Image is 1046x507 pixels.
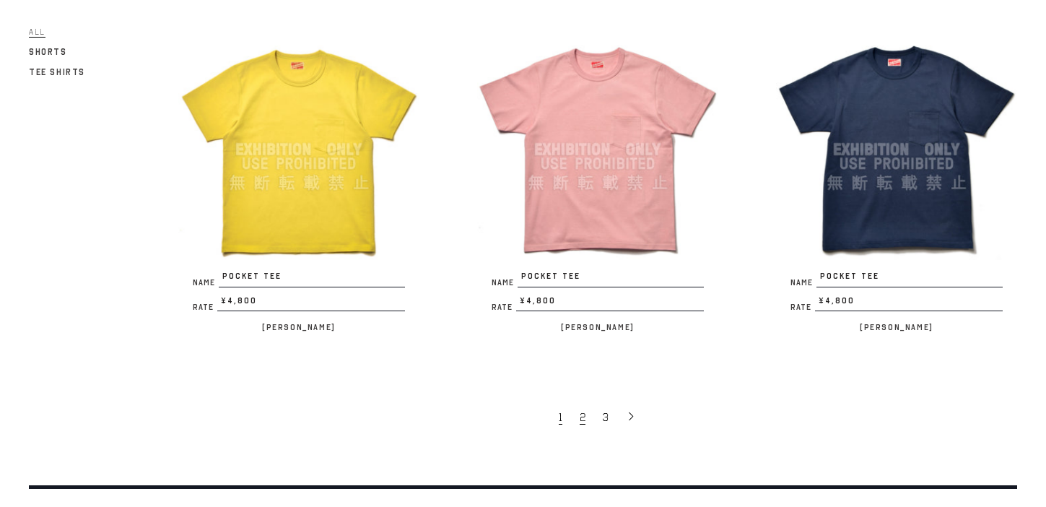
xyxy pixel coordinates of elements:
[816,270,1003,287] span: POCKET TEE
[477,29,718,336] a: POCKET TEE NamePOCKET TEE Rate¥4,800 [PERSON_NAME]
[559,410,562,425] span: 1
[815,295,1003,312] span: ¥4,800
[776,29,1017,336] a: POCKET TEE NamePOCKET TEE Rate¥4,800 [PERSON_NAME]
[572,402,596,432] a: 2
[790,303,815,311] span: Rate
[29,67,85,77] span: Tee Shirts
[477,29,718,270] img: POCKET TEE
[603,410,609,425] span: 3
[477,318,718,336] p: [PERSON_NAME]
[178,318,419,336] p: [PERSON_NAME]
[790,279,816,287] span: Name
[518,270,704,287] span: POCKET TEE
[492,279,518,287] span: Name
[596,402,619,432] a: 3
[219,270,405,287] span: POCKET TEE
[193,303,217,311] span: Rate
[193,279,219,287] span: Name
[492,303,516,311] span: Rate
[217,295,405,312] span: ¥4,800
[776,29,1017,270] img: POCKET TEE
[178,29,419,270] img: POCKET TEE
[29,43,67,61] a: Shorts
[29,47,67,57] span: Shorts
[776,318,1017,336] p: [PERSON_NAME]
[29,23,45,40] a: All
[29,27,45,38] span: All
[580,410,585,425] span: 2
[516,295,704,312] span: ¥4,800
[178,29,419,336] a: POCKET TEE NamePOCKET TEE Rate¥4,800 [PERSON_NAME]
[29,64,85,81] a: Tee Shirts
